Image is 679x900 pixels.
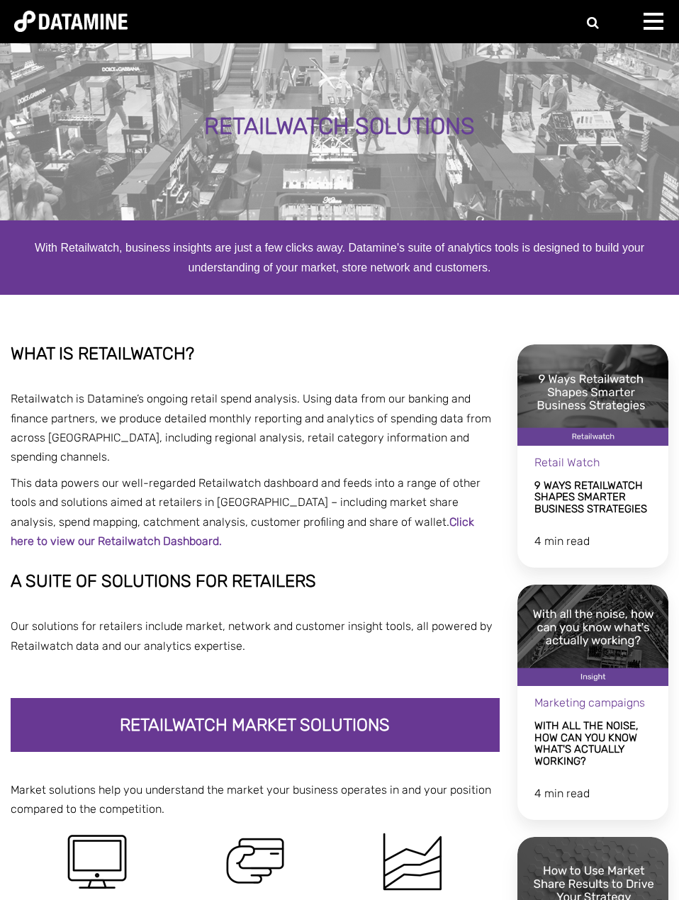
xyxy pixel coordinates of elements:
div: RETAILWATCH SOLUTIONS [86,114,593,140]
h2: Retailwatch Market Solutions [25,716,486,734]
span: With Retailwatch, business insights are just a few clicks away. Datamine's suite of analytics too... [35,242,644,273]
img: Credit Card [220,826,291,897]
strong: A suite of solutions for retailers [11,571,316,591]
img: Graph 7 [377,826,448,897]
img: IT [62,826,133,897]
p: Our solutions for retailers include market, network and customer insight tools, all powered by Re... [11,617,500,655]
p: Retailwatch is Datamine’s ongoing retail spend analysis. Using data from our banking and finance ... [11,389,500,466]
span: Marketing campaigns [534,696,645,709]
img: Datamine [14,11,128,32]
span: Retail Watch [534,456,600,469]
p: This data powers our well-regarded Retailwatch dashboard and feeds into a range of other tools an... [11,473,500,551]
a: Click here to view our Retailwatch Dashboard. [11,515,474,548]
h2: WHAT IS RETAILWATCH? [11,344,500,363]
p: Market solutions help you understand the market your business operates in and your position compa... [11,780,500,819]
